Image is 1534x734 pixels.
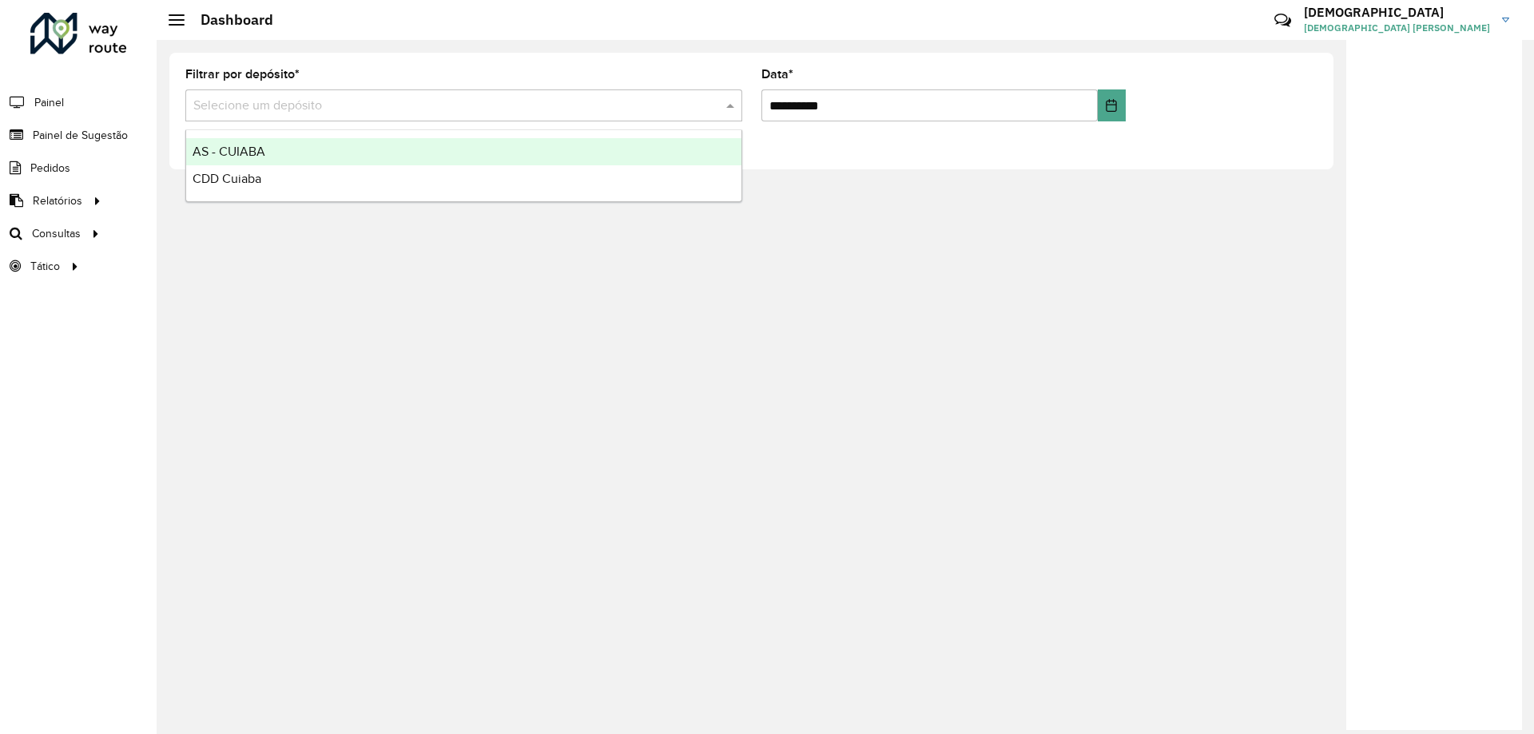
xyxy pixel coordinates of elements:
[1098,89,1126,121] button: Choose Date
[33,192,82,209] span: Relatórios
[30,258,60,275] span: Tático
[33,127,128,144] span: Painel de Sugestão
[1304,21,1490,35] span: [DEMOGRAPHIC_DATA] [PERSON_NAME]
[30,160,70,177] span: Pedidos
[185,65,300,84] label: Filtrar por depósito
[193,145,265,158] span: AS - CUIABA
[185,11,273,29] h2: Dashboard
[761,65,793,84] label: Data
[1266,3,1300,38] a: Contato Rápido
[185,129,742,202] ng-dropdown-panel: Options list
[193,172,261,185] span: CDD Cuiaba
[1304,5,1490,20] h3: [DEMOGRAPHIC_DATA]
[34,94,64,111] span: Painel
[32,225,81,242] span: Consultas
